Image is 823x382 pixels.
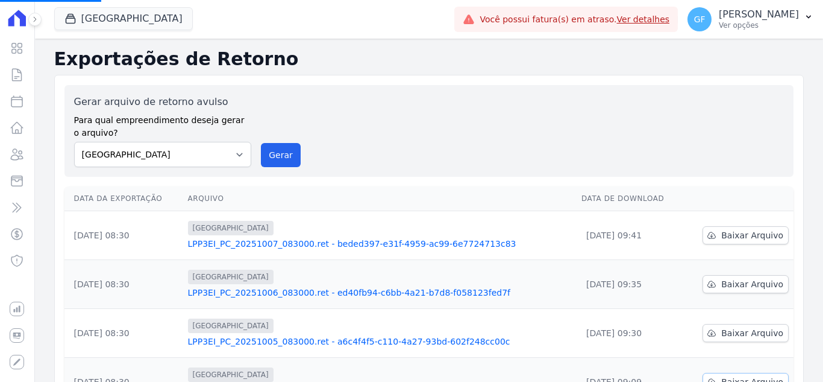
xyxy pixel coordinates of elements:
th: Data de Download [577,186,683,211]
td: [DATE] 09:35 [577,260,683,309]
p: Ver opções [719,21,799,30]
td: [DATE] 08:30 [64,260,183,309]
p: [PERSON_NAME] [719,8,799,21]
h2: Exportações de Retorno [54,48,804,70]
span: Baixar Arquivo [721,278,783,290]
span: GF [694,15,706,24]
span: [GEOGRAPHIC_DATA] [188,368,274,382]
th: Arquivo [183,186,577,211]
span: Baixar Arquivo [721,327,783,339]
label: Gerar arquivo de retorno avulso [74,95,252,109]
span: Baixar Arquivo [721,229,783,241]
span: [GEOGRAPHIC_DATA] [188,319,274,333]
th: Data da Exportação [64,186,183,211]
a: Baixar Arquivo [703,275,789,293]
td: [DATE] 08:30 [64,309,183,358]
td: [DATE] 09:30 [577,309,683,358]
span: [GEOGRAPHIC_DATA] [188,221,274,235]
button: GF [PERSON_NAME] Ver opções [678,2,823,36]
td: [DATE] 08:30 [64,211,183,260]
label: Para qual empreendimento deseja gerar o arquivo? [74,109,252,139]
button: Gerar [261,143,301,167]
td: [DATE] 09:41 [577,211,683,260]
button: [GEOGRAPHIC_DATA] [54,7,193,30]
a: Baixar Arquivo [703,226,789,244]
a: LPP3EI_PC_20251007_083000.ret - beded397-e31f-4959-ac99-6e7724713c83 [188,238,572,250]
span: Você possui fatura(s) em atraso. [480,13,669,26]
a: Ver detalhes [617,14,670,24]
a: LPP3EI_PC_20251006_083000.ret - ed40fb94-c6bb-4a21-b7d8-f058123fed7f [188,287,572,299]
a: LPP3EI_PC_20251005_083000.ret - a6c4f4f5-c110-4a27-93bd-602f248cc00c [188,336,572,348]
span: [GEOGRAPHIC_DATA] [188,270,274,284]
a: Baixar Arquivo [703,324,789,342]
